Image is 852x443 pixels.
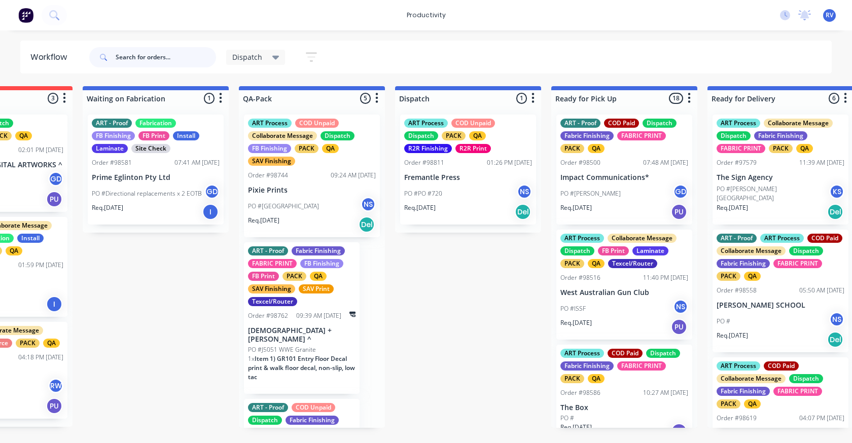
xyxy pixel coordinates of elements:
[296,311,341,320] div: 09:39 AM [DATE]
[442,131,466,140] div: PACK
[361,197,376,212] div: NS
[560,361,614,371] div: Fabric Finishing
[46,191,62,207] div: PU
[248,171,288,180] div: Order #98744
[295,144,318,153] div: PACK
[248,157,295,166] div: SAV Finishing
[764,119,833,128] div: Collaborate Message
[556,230,692,340] div: ART ProcessCollaborate MessageDispatchFB PrintLaminatePACKQATexcel/RouterOrder #9851611:40 PM [DA...
[292,403,335,412] div: COD Unpaid
[295,119,339,128] div: COD Unpaid
[92,131,135,140] div: FB Finishing
[248,403,288,412] div: ART - Proof
[773,259,822,268] div: FABRIC PRINT
[717,374,786,383] div: Collaborate Message
[760,234,804,243] div: ART Process
[560,259,584,268] div: PACK
[404,173,532,182] p: Fremantle Press
[643,158,688,167] div: 07:48 AM [DATE]
[92,189,202,198] p: PO #Directional replacements x 2 EOTB
[717,173,844,182] p: The Sign Agency
[135,119,176,128] div: Fabrication
[248,259,297,268] div: FABRIC PRINT
[560,119,600,128] div: ART - Proof
[15,131,32,140] div: QA
[556,115,692,225] div: ART - ProofCOD PaidDispatchFabric FinishingFABRIC PRINTPACKQAOrder #9850007:48 AM [DATE]Impact Co...
[646,349,680,358] div: Dispatch
[322,144,339,153] div: QA
[717,301,844,310] p: [PERSON_NAME] SCHOOL
[248,311,288,320] div: Order #98762
[248,284,295,293] div: SAV Finishing
[18,353,63,362] div: 04:18 PM [DATE]
[515,204,531,220] div: Del
[560,158,600,167] div: Order #98500
[827,331,843,348] div: Del
[717,144,765,153] div: FABRIC PRINT
[244,242,360,394] div: ART - ProofFabric FinishingFABRIC PRINTFB FinishingFB PrintPACKQASAV FinishingSAV PrintTexcel/Rou...
[174,158,220,167] div: 07:41 AM [DATE]
[799,414,844,423] div: 04:07 PM [DATE]
[404,131,438,140] div: Dispatch
[248,216,279,225] p: Req. [DATE]
[671,423,687,439] div: PU
[404,144,452,153] div: R2R Finishing
[402,8,451,23] div: productivity
[248,326,356,344] p: [DEMOGRAPHIC_DATA] + [PERSON_NAME] ^
[292,246,345,255] div: Fabric Finishing
[560,388,600,397] div: Order #98586
[588,259,605,268] div: QA
[48,171,63,187] div: GD
[517,184,532,199] div: NS
[560,288,688,297] p: West Australian Gun Club
[248,345,316,354] p: PO #J5051 WWE Granite
[469,131,486,140] div: QA
[202,204,219,220] div: I
[92,173,220,182] p: Prime Eglinton Pty Ltd
[827,204,843,220] div: Del
[796,144,813,153] div: QA
[560,144,584,153] div: PACK
[717,414,757,423] div: Order #98619
[717,119,760,128] div: ART Process
[248,354,355,381] span: Item 1) GR101 Entry Floor Decal print & walk floor decal, non-slip, low tac
[671,204,687,220] div: PU
[713,115,848,225] div: ART ProcessCollaborate MessageDispatchFabric FinishingFABRIC PRINTPACKQAOrder #9757911:39 AM [DAT...
[248,144,291,153] div: FB Finishing
[560,304,586,313] p: PO #ISSF
[299,284,334,293] div: SAV Print
[48,378,63,393] div: RW
[717,387,770,396] div: Fabric Finishing
[310,272,327,281] div: QA
[88,115,224,225] div: ART - ProofFabricationFB FinishingFB PrintInstallLaminateSite CheckOrder #9858107:41 AM [DATE]Pri...
[286,416,339,425] div: Fabric Finishing
[617,131,666,140] div: FABRIC PRINT
[744,399,761,409] div: QA
[451,119,495,128] div: COD Unpaid
[789,374,823,383] div: Dispatch
[248,272,279,281] div: FB Print
[404,203,436,212] p: Req. [DATE]
[560,318,592,327] p: Req. [DATE]
[560,349,604,358] div: ART Process
[248,297,297,306] div: Texcel/Router
[673,299,688,314] div: NS
[643,273,688,282] div: 11:40 PM [DATE]
[560,131,614,140] div: Fabric Finishing
[717,184,829,203] p: PO #[PERSON_NAME][GEOGRAPHIC_DATA]
[404,189,442,198] p: PO #PO #720
[717,203,748,212] p: Req. [DATE]
[717,259,770,268] div: Fabric Finishing
[717,158,757,167] div: Order #97579
[30,51,72,63] div: Workflow
[248,202,319,211] p: PO #[GEOGRAPHIC_DATA]
[131,144,170,153] div: Site Check
[116,47,216,67] input: Search for orders...
[773,387,822,396] div: FABRIC PRINT
[43,339,60,348] div: QA
[232,52,262,62] span: Dispatch
[138,131,169,140] div: FB Print
[331,171,376,180] div: 09:24 AM [DATE]
[671,319,687,335] div: PU
[560,173,688,182] p: Impact Communications*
